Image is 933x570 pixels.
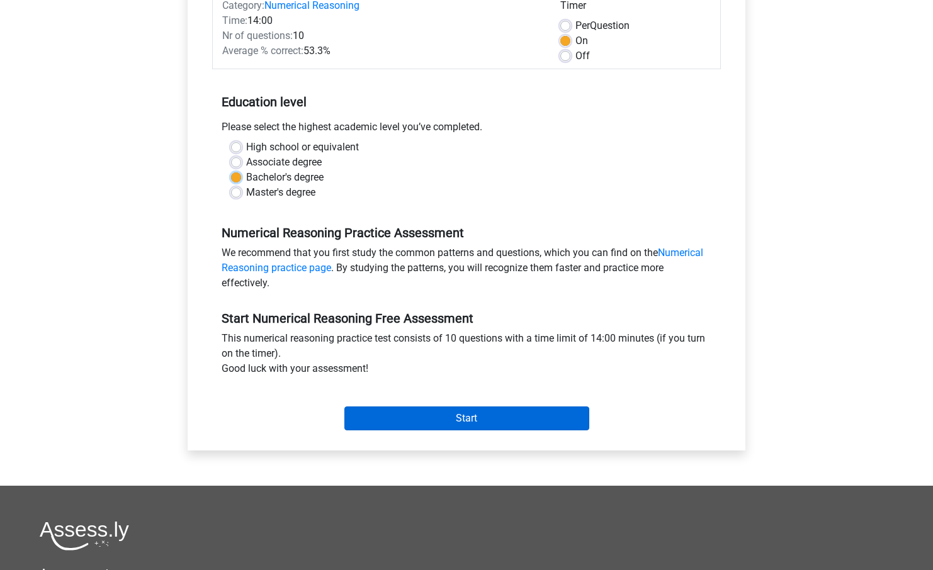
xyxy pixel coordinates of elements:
[246,170,324,185] label: Bachelor's degree
[222,89,711,115] h5: Education level
[575,33,588,48] label: On
[246,140,359,155] label: High school or equivalent
[222,30,293,42] span: Nr of questions:
[222,14,247,26] span: Time:
[213,43,551,59] div: 53.3%
[246,155,322,170] label: Associate degree
[222,311,711,326] h5: Start Numerical Reasoning Free Assessment
[212,245,721,296] div: We recommend that you first study the common patterns and questions, which you can find on the . ...
[344,406,589,430] input: Start
[40,521,129,550] img: Assessly logo
[575,18,630,33] label: Question
[212,331,721,381] div: This numerical reasoning practice test consists of 10 questions with a time limit of 14:00 minute...
[575,20,590,31] span: Per
[222,225,711,240] h5: Numerical Reasoning Practice Assessment
[213,13,551,28] div: 14:00
[212,120,721,140] div: Please select the highest academic level you’ve completed.
[222,45,303,57] span: Average % correct:
[575,48,590,64] label: Off
[213,28,551,43] div: 10
[246,185,315,200] label: Master's degree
